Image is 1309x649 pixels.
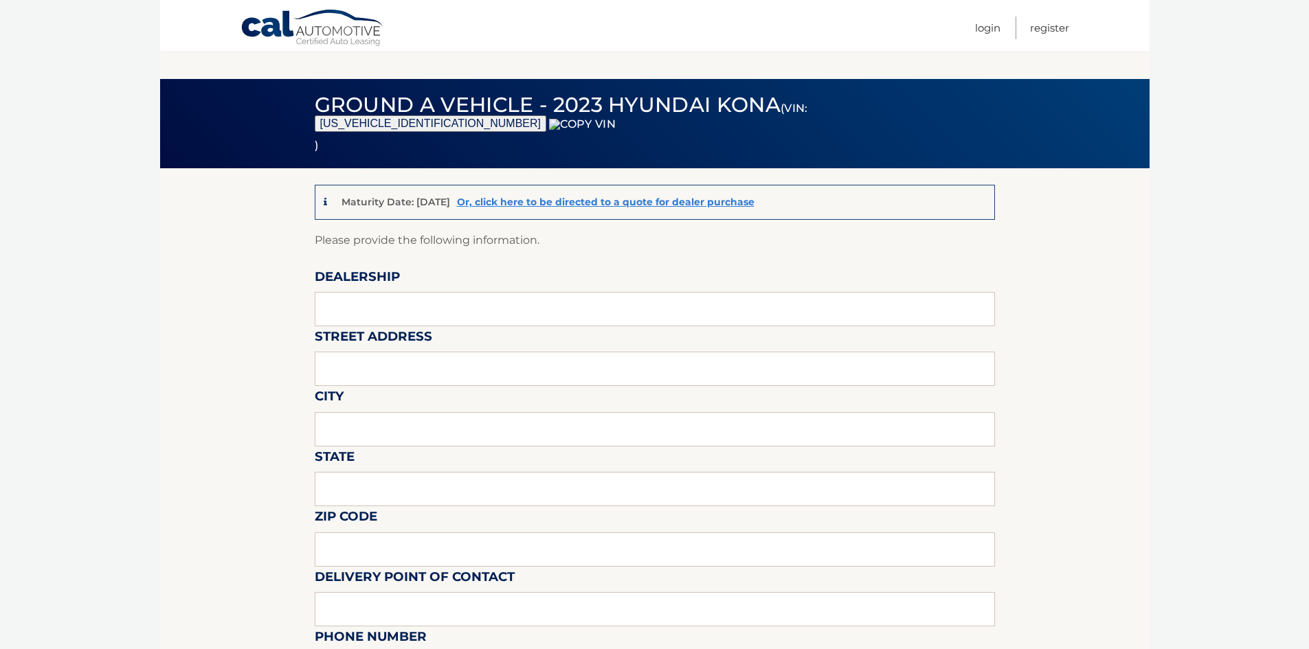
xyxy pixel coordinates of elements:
img: Copy VIN [549,119,616,130]
a: Cal Automotive [240,9,385,49]
small: (VIN: ) [315,102,808,152]
label: City [315,386,344,411]
p: Maturity Date: [DATE] [342,196,450,208]
label: Street Address [315,326,432,352]
a: Login [975,16,1000,39]
span: Ground a Vehicle - 2023 Hyundai KONA [315,92,808,155]
a: Or, click here to be directed to a quote for dealer purchase [457,196,754,208]
label: State [315,446,355,472]
label: Delivery Point of Contact [315,567,515,592]
label: Zip Code [315,506,377,532]
label: Dealership [315,266,400,292]
p: Please provide the following information. [315,231,995,250]
a: Register [1030,16,1069,39]
button: [US_VEHICLE_IDENTIFICATION_NUMBER] [315,115,547,132]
